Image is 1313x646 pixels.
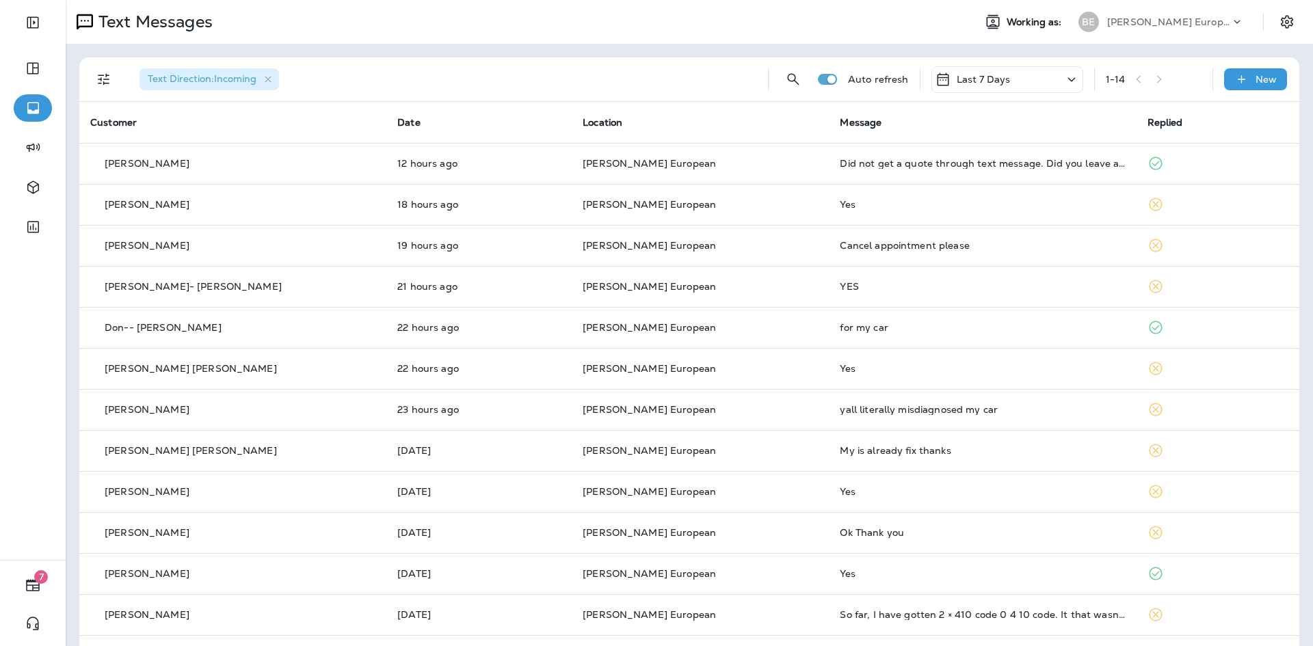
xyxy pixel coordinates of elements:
[840,322,1125,333] div: for my car
[840,363,1125,374] div: Yes
[840,486,1125,497] div: Yes
[583,485,716,498] span: [PERSON_NAME] European
[93,12,213,32] p: Text Messages
[105,527,189,538] p: [PERSON_NAME]
[1078,12,1099,32] div: BE
[105,609,189,620] p: [PERSON_NAME]
[105,322,222,333] p: Don-- [PERSON_NAME]
[840,445,1125,456] div: My is already fix thanks
[105,568,189,579] p: [PERSON_NAME]
[90,66,118,93] button: Filters
[583,444,716,457] span: [PERSON_NAME] European
[1148,116,1183,129] span: Replied
[840,404,1125,415] div: yall literally misdiagnosed my car
[840,281,1125,292] div: YES
[1256,74,1277,85] p: New
[397,116,421,129] span: Date
[397,281,561,292] p: Oct 8, 2025 12:21 PM
[840,199,1125,210] div: Yes
[397,486,561,497] p: Oct 6, 2025 11:15 AM
[105,281,282,292] p: [PERSON_NAME]- [PERSON_NAME]
[105,240,189,251] p: [PERSON_NAME]
[840,240,1125,251] div: Cancel appointment please
[1107,16,1230,27] p: [PERSON_NAME] European Autoworks
[583,280,716,293] span: [PERSON_NAME] European
[583,198,716,211] span: [PERSON_NAME] European
[397,240,561,251] p: Oct 8, 2025 01:52 PM
[840,116,881,129] span: Message
[34,570,48,584] span: 7
[397,445,561,456] p: Oct 6, 2025 11:52 AM
[397,404,561,415] p: Oct 8, 2025 10:12 AM
[583,321,716,334] span: [PERSON_NAME] European
[583,362,716,375] span: [PERSON_NAME] European
[397,363,561,374] p: Oct 8, 2025 11:17 AM
[148,72,256,85] span: Text Direction : Incoming
[840,609,1125,620] div: So far, I have gotten 2 × 410 code 0 4 10 code. It that wasn't there before, so let's wait and see.
[105,404,189,415] p: [PERSON_NAME]
[105,363,277,374] p: [PERSON_NAME] [PERSON_NAME]
[397,609,561,620] p: Oct 3, 2025 05:20 PM
[140,68,279,90] div: Text Direction:Incoming
[14,9,52,36] button: Expand Sidebar
[840,527,1125,538] div: Ok Thank you
[397,568,561,579] p: Oct 5, 2025 11:12 AM
[397,158,561,169] p: Oct 8, 2025 09:03 PM
[780,66,807,93] button: Search Messages
[583,526,716,539] span: [PERSON_NAME] European
[397,322,561,333] p: Oct 8, 2025 11:21 AM
[397,199,561,210] p: Oct 8, 2025 03:12 PM
[848,74,909,85] p: Auto refresh
[1007,16,1065,28] span: Working as:
[105,199,189,210] p: [PERSON_NAME]
[583,116,622,129] span: Location
[840,568,1125,579] div: Yes
[105,486,189,497] p: [PERSON_NAME]
[1106,74,1126,85] div: 1 - 14
[957,74,1011,85] p: Last 7 Days
[397,527,561,538] p: Oct 6, 2025 09:38 AM
[583,608,716,621] span: [PERSON_NAME] European
[583,239,716,252] span: [PERSON_NAME] European
[583,403,716,416] span: [PERSON_NAME] European
[1275,10,1299,34] button: Settings
[14,571,52,599] button: 7
[90,116,137,129] span: Customer
[105,445,277,456] p: [PERSON_NAME] [PERSON_NAME]
[840,158,1125,169] div: Did not get a quote through text message. Did you leave a voicemail?
[583,157,716,170] span: [PERSON_NAME] European
[105,158,189,169] p: [PERSON_NAME]
[583,567,716,580] span: [PERSON_NAME] European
